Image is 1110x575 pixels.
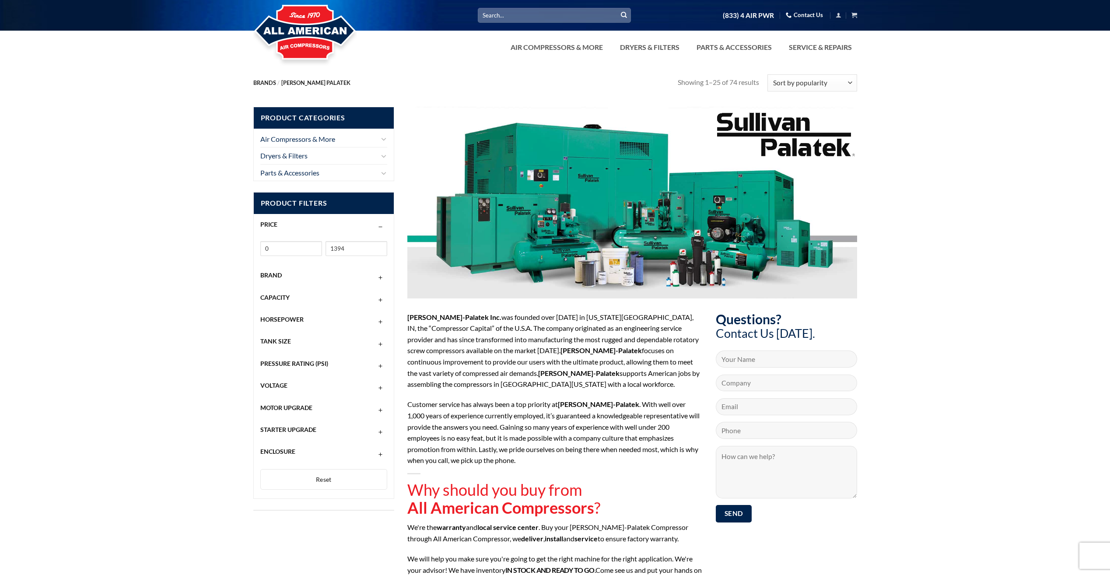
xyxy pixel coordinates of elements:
[716,326,815,340] span: Contact Us [DATE].
[617,9,630,22] button: Submit
[277,79,280,86] span: /
[407,498,594,517] strong: All American Compressors
[260,337,291,345] span: Tank Size
[260,221,277,228] span: Price
[260,360,328,367] span: Pressure Rating (PSI)
[767,74,857,91] select: Shop order
[260,426,316,433] span: Starter Upgrade
[716,351,857,368] input: Your Name
[380,151,387,161] button: Toggle
[615,39,685,56] a: Dryers & Filters
[521,534,543,543] strong: deliver
[558,400,639,408] strong: [PERSON_NAME]-Palatek
[407,522,703,544] p: We're the and . Buy your [PERSON_NAME]-Palatek Compressor through All American Compressor, we , a...
[260,165,378,181] a: Parts & Accessories
[723,8,774,23] a: (833) 4 AIR PWR
[260,469,388,490] button: Reset
[260,147,378,164] a: Dryers & Filters
[260,271,282,279] span: Brand
[260,294,290,301] span: Capacity
[260,131,378,147] a: Air Compressors & More
[716,311,781,327] span: Questions?
[260,404,312,411] span: Motor Upgrade
[253,80,678,86] nav: Brands [PERSON_NAME] Palatek
[505,566,595,574] strong: In stock and ready to go
[716,505,752,522] input: Send
[574,534,598,543] strong: service
[407,480,600,517] span: Why should you buy from ?
[407,313,501,321] strong: [PERSON_NAME]-Palatek Inc.
[538,369,620,377] strong: [PERSON_NAME]-Palatek
[326,241,387,256] input: Max price
[260,448,295,455] span: Enclosure
[254,193,394,214] span: Product Filters
[316,476,332,483] span: Reset
[260,241,322,256] input: Min price
[836,10,841,21] a: Login
[260,316,304,323] span: Horsepower
[560,346,642,354] strong: [PERSON_NAME]-Palatek
[786,8,823,22] a: Contact Us
[505,39,608,56] a: Air Compressors & More
[260,382,287,389] span: Voltage
[784,39,857,56] a: Service & Repairs
[713,107,857,165] img: Sullivan-Palatek
[478,8,631,22] input: Search…
[716,375,857,392] input: Company
[505,566,595,574] span: .
[691,39,777,56] a: Parts & Accessories
[407,312,703,390] p: was founded over [DATE] in [US_STATE][GEOGRAPHIC_DATA], IN, the “Compressor Capital” of the U.S.A...
[477,523,539,531] strong: local service center
[407,399,703,466] p: Customer service has always been a top priority at . With well over 1,000 years of experience cur...
[437,523,466,531] strong: warranty
[716,351,857,529] form: Contact form
[380,168,387,178] button: Toggle
[678,77,759,88] p: Showing 1–25 of 74 results
[716,422,857,439] input: Phone
[716,398,857,415] input: Email
[380,133,387,144] button: Toggle
[254,107,394,129] span: Product Categories
[545,534,563,543] strong: install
